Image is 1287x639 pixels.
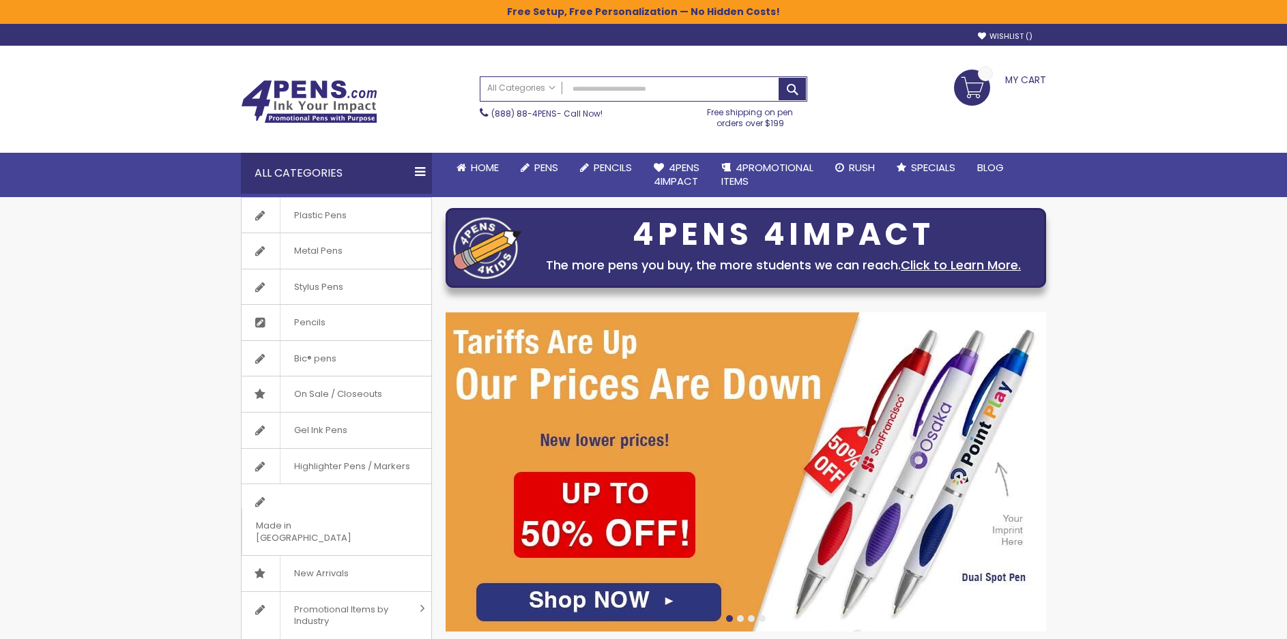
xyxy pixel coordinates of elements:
span: New Arrivals [280,556,362,591]
a: (888) 88-4PENS [491,108,557,119]
a: New Arrivals [242,556,431,591]
img: /cheap-promotional-products.html [446,312,1046,631]
span: Blog [977,160,1004,175]
span: Pens [534,160,558,175]
span: Highlighter Pens / Markers [280,449,424,484]
a: Highlighter Pens / Markers [242,449,431,484]
span: Rush [849,160,875,175]
span: Promotional Items by Industry [280,592,415,639]
a: Promotional Items by Industry [242,592,431,639]
a: Home [446,153,510,183]
a: Pencils [242,305,431,340]
span: Plastic Pens [280,198,360,233]
a: Pencils [569,153,643,183]
span: Home [471,160,499,175]
a: Stylus Pens [242,269,431,305]
a: Click to Learn More. [901,256,1021,273]
a: 4PROMOTIONALITEMS [710,153,824,197]
a: Wishlist [978,31,1032,42]
a: Gel Ink Pens [242,413,431,448]
span: 4PROMOTIONAL ITEMS [721,160,813,188]
span: Pencils [594,160,632,175]
div: The more pens you buy, the more students we can reach. [528,256,1039,275]
a: Blog [966,153,1015,183]
a: Metal Pens [242,233,431,269]
span: 4Pens 4impact [654,160,699,188]
span: All Categories [487,83,555,93]
a: Pens [510,153,569,183]
img: four_pen_logo.png [453,217,521,279]
div: All Categories [241,153,432,194]
a: Rush [824,153,886,183]
span: Specials [911,160,955,175]
span: On Sale / Closeouts [280,376,396,412]
span: Pencils [280,305,339,340]
span: Metal Pens [280,233,356,269]
a: Made in [GEOGRAPHIC_DATA] [242,484,431,555]
a: Specials [886,153,966,183]
div: 4PENS 4IMPACT [528,220,1039,249]
a: 4Pens4impact [643,153,710,197]
a: All Categories [480,77,562,100]
span: Stylus Pens [280,269,357,305]
img: 4Pens Custom Pens and Promotional Products [241,80,377,123]
span: Bic® pens [280,341,350,376]
a: Bic® pens [242,341,431,376]
span: Gel Ink Pens [280,413,361,448]
span: Made in [GEOGRAPHIC_DATA] [242,508,397,555]
a: On Sale / Closeouts [242,376,431,412]
a: Plastic Pens [242,198,431,233]
div: Free shipping on pen orders over $199 [693,102,808,129]
span: - Call Now! [491,108,603,119]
